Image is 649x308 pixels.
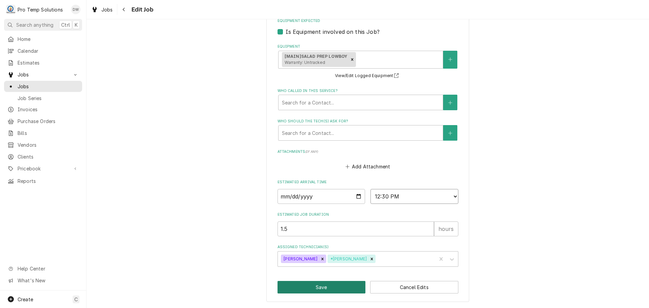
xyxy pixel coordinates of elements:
[16,21,53,28] span: Search anything
[278,88,458,110] div: Who called in this service?
[448,100,452,105] svg: Create New Contact
[4,93,82,104] a: Job Series
[18,6,63,13] div: Pro Temp Solutions
[18,129,79,137] span: Bills
[370,189,458,204] select: Time Select
[448,57,452,62] svg: Create New Equipment
[278,119,458,141] div: Who should the tech(s) ask for?
[18,165,69,172] span: Pricebook
[4,163,82,174] a: Go to Pricebook
[18,297,33,302] span: Create
[4,275,82,286] a: Go to What's New
[305,150,318,153] span: ( if any )
[75,21,78,28] span: K
[278,44,458,49] label: Equipment
[448,131,452,136] svg: Create New Contact
[443,51,457,69] button: Create New Equipment
[18,106,79,113] span: Invoices
[18,71,69,78] span: Jobs
[101,6,113,13] span: Jobs
[278,149,458,155] label: Attachments
[18,95,79,102] span: Job Series
[18,47,79,54] span: Calendar
[4,175,82,187] a: Reports
[119,4,129,15] button: Navigate back
[18,59,79,66] span: Estimates
[4,81,82,92] a: Jobs
[18,83,79,90] span: Jobs
[4,104,82,115] a: Invoices
[319,255,326,263] div: Remove Dakota Williams
[344,162,391,171] button: Add Attachment
[4,127,82,139] a: Bills
[278,18,458,24] label: Equipment Expected
[443,95,457,110] button: Create New Contact
[71,5,80,14] div: DW
[368,255,376,263] div: Remove *Kevin Williams
[4,263,82,274] a: Go to Help Center
[281,255,319,263] div: [PERSON_NAME]
[18,177,79,185] span: Reports
[4,139,82,150] a: Vendors
[89,4,116,15] a: Jobs
[278,281,458,293] div: Button Group Row
[278,88,458,94] label: Who called in this service?
[278,149,458,171] div: Attachments
[4,19,82,31] button: Search anythingCtrlK
[278,212,458,217] label: Estimated Job Duration
[285,60,325,65] span: Warranty: Untracked
[278,18,458,35] div: Equipment Expected
[286,28,380,36] label: Is Equipment involved on this Job?
[278,212,458,236] div: Estimated Job Duration
[18,118,79,125] span: Purchase Orders
[278,244,458,266] div: Assigned Technician(s)
[278,281,366,293] button: Save
[4,151,82,162] a: Clients
[18,141,79,148] span: Vendors
[6,5,16,14] div: Pro Temp Solutions's Avatar
[18,153,79,160] span: Clients
[285,54,347,59] strong: [MAIN] SALAD PREP LOWBOY
[278,189,365,204] input: Date
[4,57,82,68] a: Estimates
[334,72,402,80] button: View/Edit Logged Equipment
[443,125,457,141] button: Create New Contact
[434,221,458,236] div: hours
[74,296,78,303] span: C
[348,52,356,67] div: Remove [object Object]
[278,119,458,124] label: Who should the tech(s) ask for?
[4,116,82,127] a: Purchase Orders
[18,35,79,43] span: Home
[4,33,82,45] a: Home
[6,5,16,14] div: P
[278,281,458,293] div: Button Group
[71,5,80,14] div: Dana Williams's Avatar
[278,44,458,80] div: Equipment
[278,180,458,204] div: Estimated Arrival Time
[278,244,458,250] label: Assigned Technician(s)
[370,281,458,293] button: Cancel Edits
[129,5,153,14] span: Edit Job
[4,45,82,56] a: Calendar
[61,21,70,28] span: Ctrl
[18,265,78,272] span: Help Center
[328,255,368,263] div: *[PERSON_NAME]
[278,180,458,185] label: Estimated Arrival Time
[18,277,78,284] span: What's New
[4,69,82,80] a: Go to Jobs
